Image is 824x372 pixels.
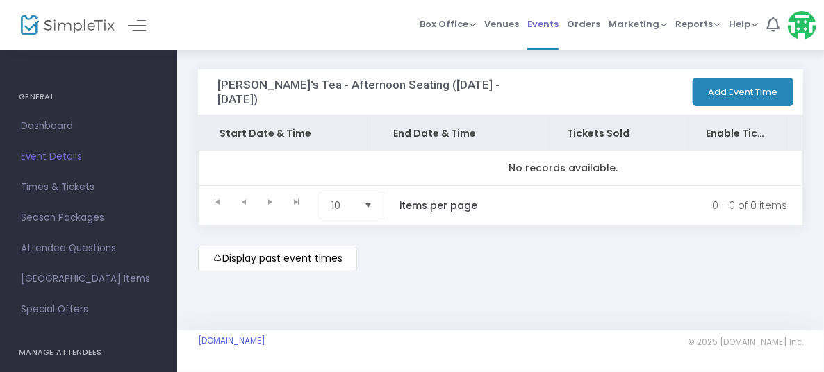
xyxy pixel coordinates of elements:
label: items per page [399,198,477,212]
span: Season Packages [21,209,156,227]
span: 10 [331,198,353,212]
span: Times & Tickets [21,178,156,196]
a: [DOMAIN_NAME] [198,335,265,346]
span: Orders [567,6,600,42]
span: Marketing [609,17,667,31]
div: Data table [199,116,802,185]
span: Special Offers [21,301,156,319]
th: Start Date & Time [199,116,372,151]
th: Tickets Sold [546,116,685,151]
span: Help [729,17,758,31]
h4: MANAGE ATTENDEES [19,339,158,366]
span: Attendee Questions [21,239,156,257]
span: Venues [484,6,519,42]
button: Select [359,192,378,219]
h3: [PERSON_NAME]'s Tea - Afternoon Seating ([DATE] - [DATE]) [218,78,512,106]
th: Enable Ticket Sales [685,116,789,151]
span: Dashboard [21,117,156,135]
m-button: Display past event times [198,246,357,271]
h4: GENERAL [19,83,158,111]
span: © 2025 [DOMAIN_NAME] Inc. [688,337,803,348]
span: Box Office [420,17,476,31]
span: [GEOGRAPHIC_DATA] Items [21,270,156,288]
button: Add Event Time [693,78,793,106]
span: Reports [675,17,720,31]
kendo-pager-info: 0 - 0 of 0 items [506,192,787,219]
span: Events [527,6,559,42]
th: End Date & Time [372,116,546,151]
span: Event Details [21,148,156,166]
